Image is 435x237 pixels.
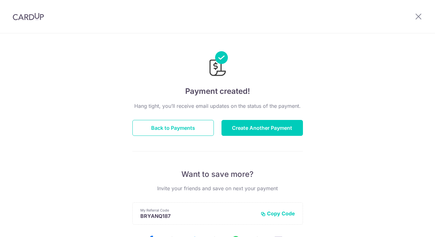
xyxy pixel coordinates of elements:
p: My Referral Code [140,208,256,213]
h4: Payment created! [132,86,303,97]
button: Create Another Payment [221,120,303,136]
button: Back to Payments [132,120,214,136]
p: BRYANQ187 [140,213,256,219]
img: CardUp [13,13,44,20]
p: Hang tight, you’ll receive email updates on the status of the payment. [132,102,303,110]
p: Want to save more? [132,169,303,179]
button: Copy Code [261,210,295,217]
img: Payments [207,51,228,78]
p: Invite your friends and save on next your payment [132,185,303,192]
